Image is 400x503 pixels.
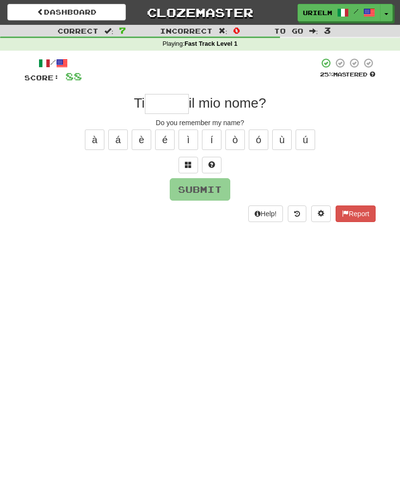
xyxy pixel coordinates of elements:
[225,130,245,150] button: ò
[202,130,221,150] button: í
[134,95,144,111] span: Ti
[324,25,331,35] span: 3
[219,27,227,34] span: :
[184,40,238,47] strong: Fast Track Level 1
[24,74,60,82] span: Score:
[320,71,333,77] span: 25 %
[319,71,376,78] div: Mastered
[104,27,113,34] span: :
[108,130,128,150] button: á
[85,130,104,150] button: à
[24,57,82,70] div: /
[354,8,359,15] span: /
[303,8,332,17] span: Urielm
[132,130,151,150] button: è
[58,27,99,35] span: Correct
[65,70,82,82] span: 88
[309,27,318,34] span: :
[296,130,315,150] button: ú
[298,4,380,21] a: Urielm /
[155,130,175,150] button: é
[179,157,198,173] button: Switch sentence to multiple choice alt+p
[170,178,230,201] button: Submit
[7,4,126,20] a: Dashboard
[248,205,283,222] button: Help!
[24,118,376,128] div: Do you remember my name?
[336,205,376,222] button: Report
[119,25,126,35] span: 7
[288,205,306,222] button: Round history (alt+y)
[274,27,303,35] span: To go
[140,4,259,21] a: Clozemaster
[189,95,266,111] span: il mio nome?
[179,130,198,150] button: ì
[272,130,292,150] button: ù
[160,27,213,35] span: Incorrect
[202,157,221,173] button: Single letter hint - you only get 1 per sentence and score half the points! alt+h
[249,130,268,150] button: ó
[233,25,240,35] span: 0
